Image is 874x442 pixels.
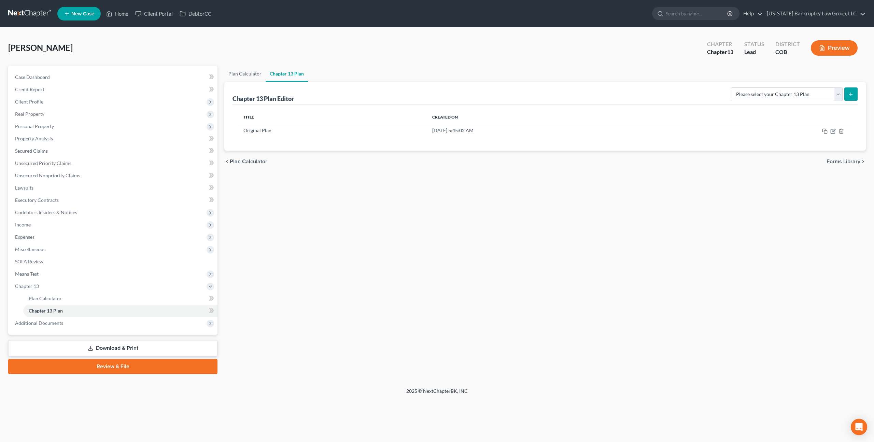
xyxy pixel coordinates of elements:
span: Forms Library [827,159,860,164]
div: Status [744,40,764,48]
span: Chapter 13 [15,283,39,289]
span: Plan Calculator [230,159,267,164]
span: Lawsuits [15,185,33,191]
a: Case Dashboard [10,71,217,83]
a: Secured Claims [10,145,217,157]
span: Executory Contracts [15,197,59,203]
a: Chapter 13 Plan [23,305,217,317]
div: 2025 © NextChapterBK, INC [242,388,632,400]
span: Unsecured Nonpriority Claims [15,172,80,178]
span: Case Dashboard [15,74,50,80]
div: District [775,40,800,48]
span: Codebtors Insiders & Notices [15,209,77,215]
td: [DATE] 5:45:02 AM [427,124,680,137]
a: Chapter 13 Plan [266,66,308,82]
span: Credit Report [15,86,44,92]
div: Open Intercom Messenger [851,419,867,435]
span: Miscellaneous [15,246,45,252]
th: Created On [427,110,680,124]
a: Download & Print [8,340,217,356]
div: Chapter 13 Plan Editor [232,95,294,103]
span: [PERSON_NAME] [8,43,73,53]
input: Search by name... [666,7,728,20]
span: Personal Property [15,123,54,129]
a: Unsecured Nonpriority Claims [10,169,217,182]
div: Lead [744,48,764,56]
a: [US_STATE] Bankruptcy Law Group, LLC [763,8,865,20]
a: Help [740,8,763,20]
td: Original Plan [238,124,427,137]
a: Plan Calculator [23,292,217,305]
div: COB [775,48,800,56]
a: Review & File [8,359,217,374]
div: Chapter [707,40,733,48]
span: Additional Documents [15,320,63,326]
i: chevron_left [224,159,230,164]
a: Credit Report [10,83,217,96]
span: Secured Claims [15,148,48,154]
button: Forms Library chevron_right [827,159,866,164]
span: Income [15,222,31,227]
span: Expenses [15,234,34,240]
span: New Case [71,11,94,16]
span: Client Profile [15,99,43,105]
span: Plan Calculator [29,295,62,301]
span: SOFA Review [15,259,43,264]
a: Home [103,8,132,20]
th: Title [238,110,427,124]
a: SOFA Review [10,255,217,268]
a: Client Portal [132,8,176,20]
a: Executory Contracts [10,194,217,206]
span: Chapter 13 Plan [29,308,63,314]
span: Property Analysis [15,136,53,141]
a: Lawsuits [10,182,217,194]
a: DebtorCC [176,8,215,20]
span: Means Test [15,271,39,277]
span: Real Property [15,111,44,117]
div: Chapter [707,48,733,56]
a: Unsecured Priority Claims [10,157,217,169]
span: 13 [727,49,733,55]
button: chevron_left Plan Calculator [224,159,267,164]
span: Unsecured Priority Claims [15,160,71,166]
a: Property Analysis [10,133,217,145]
i: chevron_right [860,159,866,164]
button: Preview [811,40,858,56]
a: Plan Calculator [224,66,266,82]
